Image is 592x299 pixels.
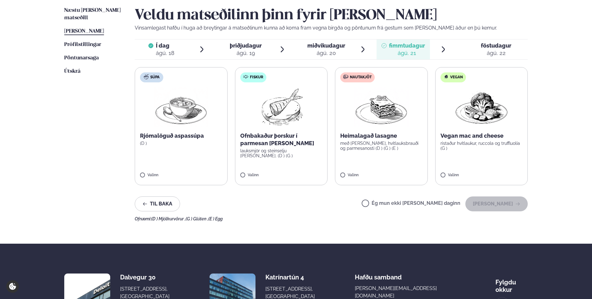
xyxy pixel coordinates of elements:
span: Vegan [450,75,463,80]
span: (G ) Glúten , [186,216,208,221]
div: Ofnæmi: [135,216,528,221]
div: ágú. 19 [230,49,262,57]
p: Ofnbakaður þorskur í parmesan [PERSON_NAME] [240,132,323,147]
span: Hafðu samband [355,269,402,281]
p: Rjómalöguð aspassúpa [140,132,222,140]
div: Dalvegur 30 [120,274,169,281]
h2: Veldu matseðilinn þinn fyrir [PERSON_NAME] [135,7,528,24]
span: Næstu [PERSON_NAME] matseðill [64,8,121,21]
div: ágú. 21 [389,49,425,57]
img: Soup.png [154,87,208,127]
p: Vinsamlegast hafðu í huga að breytingar á matseðlinum kunna að koma fram vegna birgða og pöntunum... [135,24,528,32]
p: ristaður hvítlaukur, ruccola og truffluolía (G ) [441,141,523,151]
img: beef.svg [343,74,348,79]
button: [PERSON_NAME] [465,196,528,211]
a: Næstu [PERSON_NAME] matseðill [64,7,122,22]
div: ágú. 18 [156,49,174,57]
p: lauksmjör og steinselju [PERSON_NAME]. (D ) (G ) [240,148,323,158]
img: soup.svg [144,74,149,79]
p: (D ) [140,141,222,146]
span: Pöntunarsaga [64,55,99,61]
span: föstudagur [481,42,511,49]
div: Katrínartún 4 [265,274,315,281]
span: Fiskur [250,75,263,80]
a: Cookie settings [6,280,19,293]
div: ágú. 22 [481,49,511,57]
span: Í dag [156,42,174,49]
p: Heimalagað lasagne [340,132,423,140]
a: Pöntunarsaga [64,54,99,62]
p: með [PERSON_NAME], hvítlauksbrauði og parmesanosti (D ) (G ) (E ) [340,141,423,151]
p: Vegan mac and cheese [441,132,523,140]
span: (D ) Mjólkurvörur , [151,216,186,221]
span: Nautakjöt [350,75,372,80]
div: Fylgdu okkur [495,274,528,293]
img: Lasagna.png [354,87,409,127]
div: ágú. 20 [307,49,345,57]
span: (E ) Egg [208,216,223,221]
a: [PERSON_NAME] [64,28,104,35]
img: Fish.png [254,87,309,127]
span: fimmtudagur [389,42,425,49]
span: miðvikudagur [307,42,345,49]
span: [PERSON_NAME] [64,29,104,34]
button: Til baka [135,196,180,211]
span: Útskrá [64,69,80,74]
img: fish.svg [243,74,248,79]
span: Súpa [150,75,160,80]
a: Prófílstillingar [64,41,101,48]
img: Vegan.png [454,87,509,127]
a: Útskrá [64,68,80,75]
span: þriðjudagur [230,42,262,49]
img: Vegan.svg [444,74,449,79]
span: Prófílstillingar [64,42,101,47]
